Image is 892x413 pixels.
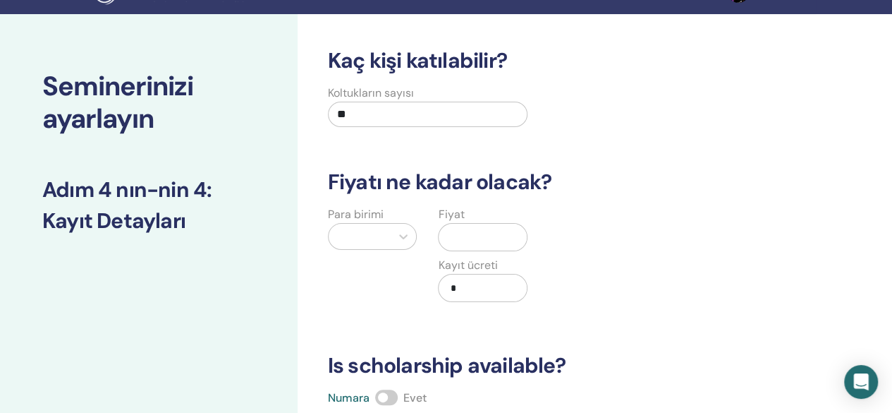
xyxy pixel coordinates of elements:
span: Numara [328,390,369,405]
h3: Kaç kişi katılabilir? [319,48,778,73]
label: Koltukların sayısı [328,85,414,102]
span: Evet [403,390,427,405]
label: Para birimi [328,206,384,223]
h3: Adım 4 nın-nin 4 : [42,177,255,203]
h3: Is scholarship available? [319,353,778,378]
h3: Kayıt Detayları [42,208,255,234]
label: Kayıt ücreti [438,257,497,274]
label: Fiyat [438,206,464,223]
h2: Seminerinizi ayarlayın [42,71,255,135]
h3: Fiyatı ne kadar olacak? [319,169,778,195]
div: Open Intercom Messenger [844,365,878,399]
